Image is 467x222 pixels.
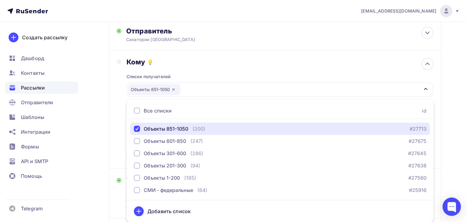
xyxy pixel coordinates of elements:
div: ИИ чат-бот для сайта санаторно-курортной организации [126,186,235,198]
div: id [422,107,426,114]
div: Все списки [144,107,172,114]
div: Объекты 201-300 [144,162,186,169]
span: Дашборд [21,55,44,62]
div: Списки получателей [126,74,171,80]
div: Объекты 851-1050 [144,125,188,132]
div: (185) [184,174,196,182]
div: (64) [197,186,207,194]
div: (200) [193,125,205,132]
div: Отправитель [126,27,259,35]
a: #27638 [408,162,426,169]
span: [EMAIL_ADDRESS][DOMAIN_NAME] [361,8,436,14]
a: #27713 [409,125,426,132]
a: Дашборд [5,52,78,64]
div: Добавить список [147,208,191,215]
div: Объекты 301-600 [144,150,186,157]
div: (286) [190,150,203,157]
span: Telegram [21,205,43,212]
div: Тема [126,176,247,185]
span: Помощь [21,172,42,180]
div: Создать рассылку [22,34,68,41]
div: Объекты 601-850 [144,137,186,145]
span: API и SMTP [21,158,48,165]
div: Объекты 851-1050 [128,84,180,95]
a: Формы [5,140,78,153]
span: Интеграции [21,128,50,136]
a: Отправители [5,96,78,109]
span: Рассылки [21,84,45,91]
span: Отправители [21,99,53,106]
div: (94) [190,162,200,169]
button: Объекты 851-1050 [126,82,434,97]
a: #27560 [408,174,426,182]
a: #25916 [409,186,426,194]
span: Шаблоны [21,113,44,121]
a: Рассылки [5,82,78,94]
a: [EMAIL_ADDRESS][DOMAIN_NAME] [361,5,460,17]
div: Объекты 1-200 [144,174,180,182]
div: Кому [126,58,434,66]
a: #27675 [408,137,426,145]
div: Санатории [GEOGRAPHIC_DATA] [126,36,246,43]
span: Формы [21,143,39,150]
div: (247) [190,137,203,145]
a: Шаблоны [5,111,78,123]
div: СМИ - федеральные [144,186,193,194]
div: Круглосуточное бронирование с минимальным участием менеджера [126,198,247,211]
a: #27645 [408,150,426,157]
span: Контакты [21,69,45,77]
a: Контакты [5,67,78,79]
